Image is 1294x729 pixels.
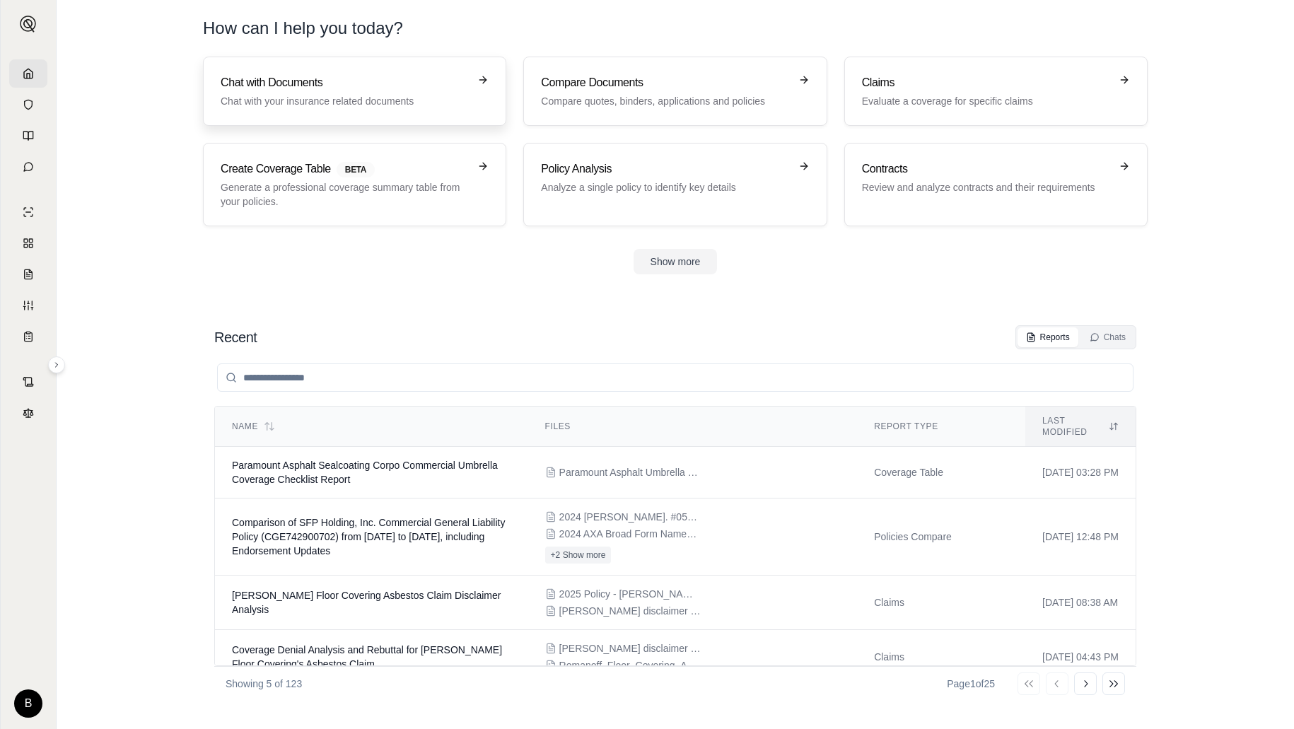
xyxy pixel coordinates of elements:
[862,161,1110,177] h3: Contracts
[232,590,501,615] span: Romanoff Floor Covering Asbestos Claim Disclaimer Analysis
[9,198,47,226] a: Single Policy
[48,356,65,373] button: Expand sidebar
[232,517,505,556] span: Comparison of SFP Holding, Inc. Commercial General Liability Policy (CGE742900702) from 2024 to 2...
[226,677,302,691] p: Showing 5 of 123
[1090,332,1126,343] div: Chats
[559,604,701,618] span: Romanoff disclaimer (asbestos).pdf
[14,10,42,38] button: Expand sidebar
[221,180,469,209] p: Generate a professional coverage summary table from your policies.
[541,180,789,194] p: Analyze a single policy to identify key details
[1042,415,1119,438] div: Last modified
[559,658,701,672] span: Romanoff_Floor_Covering_Asbestos_Claim_Disclaimer_Analysis_2025-08-18.pdf
[221,74,469,91] h3: Chat with Documents
[9,399,47,427] a: Legal Search Engine
[844,57,1148,126] a: ClaimsEvaluate a coverage for specific claims
[1025,447,1136,498] td: [DATE] 03:28 PM
[559,641,701,655] span: Romanoff disclaimer (asbestos).pdf
[1025,498,1136,576] td: [DATE] 12:48 PM
[1026,332,1070,343] div: Reports
[9,59,47,88] a: Home
[541,94,789,108] p: Compare quotes, binders, applications and policies
[541,74,789,91] h3: Compare Documents
[857,447,1025,498] td: Coverage Table
[862,180,1110,194] p: Review and analyze contracts and their requirements
[337,162,375,177] span: BETA
[559,587,701,601] span: 2025 Policy - Romanoff Floor Covering, Inc.pdf
[232,460,498,485] span: Paramount Asphalt Sealcoating Corpo Commercial Umbrella Coverage Checklist Report
[947,677,995,691] div: Page 1 of 25
[862,74,1110,91] h3: Claims
[9,229,47,257] a: Policy Comparisons
[203,17,1148,40] h1: How can I help you today?
[1081,327,1134,347] button: Chats
[844,143,1148,226] a: ContractsReview and analyze contracts and their requirements
[559,510,701,524] span: 2024 GL Endt. #054 - Amending CG 20 05 12 19 & Add ANI (2024).PDF
[221,94,469,108] p: Chat with your insurance related documents
[857,630,1025,684] td: Claims
[857,576,1025,630] td: Claims
[232,421,511,432] div: Name
[862,94,1110,108] p: Evaluate a coverage for specific claims
[528,407,858,447] th: Files
[857,498,1025,576] td: Policies Compare
[203,143,506,226] a: Create Coverage TableBETAGenerate a professional coverage summary table from your policies.
[9,368,47,396] a: Contract Analysis
[541,161,789,177] h3: Policy Analysis
[1018,327,1078,347] button: Reports
[14,689,42,718] div: B
[9,291,47,320] a: Custom Report
[559,527,701,541] span: 2024 AXA Broad Form Named Insured.PDF
[545,547,612,564] button: +2 Show more
[634,249,718,274] button: Show more
[1025,576,1136,630] td: [DATE] 08:38 AM
[221,161,469,177] h3: Create Coverage Table
[20,16,37,33] img: Expand sidebar
[9,153,47,181] a: Chat
[1025,630,1136,684] td: [DATE] 04:43 PM
[232,644,502,670] span: Coverage Denial Analysis and Rebuttal for Romanoff Floor Covering's Asbestos Claim
[203,57,506,126] a: Chat with DocumentsChat with your insurance related documents
[214,327,257,347] h2: Recent
[857,407,1025,447] th: Report Type
[523,143,827,226] a: Policy AnalysisAnalyze a single policy to identify key details
[523,57,827,126] a: Compare DocumentsCompare quotes, binders, applications and policies
[9,91,47,119] a: Documents Vault
[9,260,47,288] a: Claim Coverage
[9,322,47,351] a: Coverage Table
[9,122,47,150] a: Prompt Library
[559,465,701,479] span: Paramount Asphalt Umbrella (7-13 30k).pdf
